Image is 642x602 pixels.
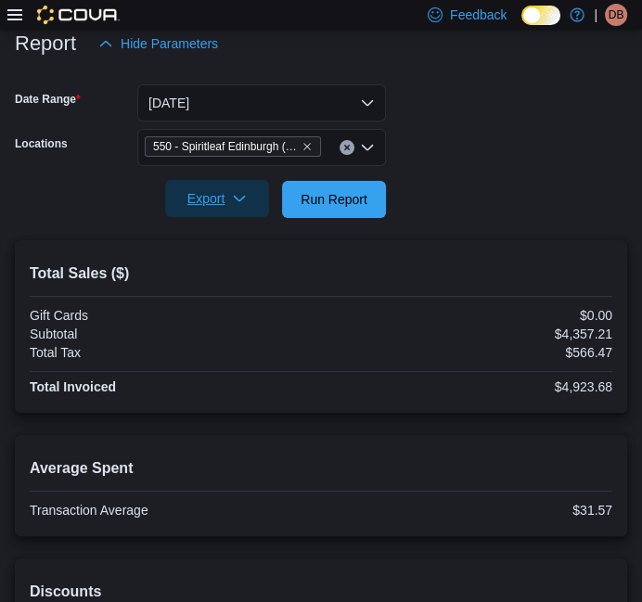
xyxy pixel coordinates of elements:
[521,6,560,25] input: Dark Mode
[605,4,627,26] div: Dalton B
[340,140,354,155] button: Clear input
[91,25,225,62] button: Hide Parameters
[609,4,624,26] span: DB
[301,190,367,209] span: Run Report
[30,345,317,360] div: Total Tax
[15,92,81,107] label: Date Range
[594,4,597,26] p: |
[325,327,612,341] div: $4,357.21
[153,137,298,156] span: 550 - Spiritleaf Edinburgh ([GEOGRAPHIC_DATA])
[325,503,612,518] div: $31.57
[30,308,317,323] div: Gift Cards
[325,379,612,394] div: $4,923.68
[176,180,258,217] span: Export
[30,503,317,518] div: Transaction Average
[325,308,612,323] div: $0.00
[282,181,386,218] button: Run Report
[360,140,375,155] button: Open list of options
[15,136,68,151] label: Locations
[137,84,386,122] button: [DATE]
[30,263,612,285] h2: Total Sales ($)
[15,32,76,55] h3: Report
[145,136,321,157] span: 550 - Spiritleaf Edinburgh (South Guelph)
[165,180,269,217] button: Export
[37,6,120,24] img: Cova
[325,345,612,360] div: $566.47
[30,379,116,394] strong: Total Invoiced
[30,457,612,480] h2: Average Spent
[450,6,507,24] span: Feedback
[121,34,218,53] span: Hide Parameters
[30,327,317,341] div: Subtotal
[302,141,313,152] button: Remove 550 - Spiritleaf Edinburgh (South Guelph) from selection in this group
